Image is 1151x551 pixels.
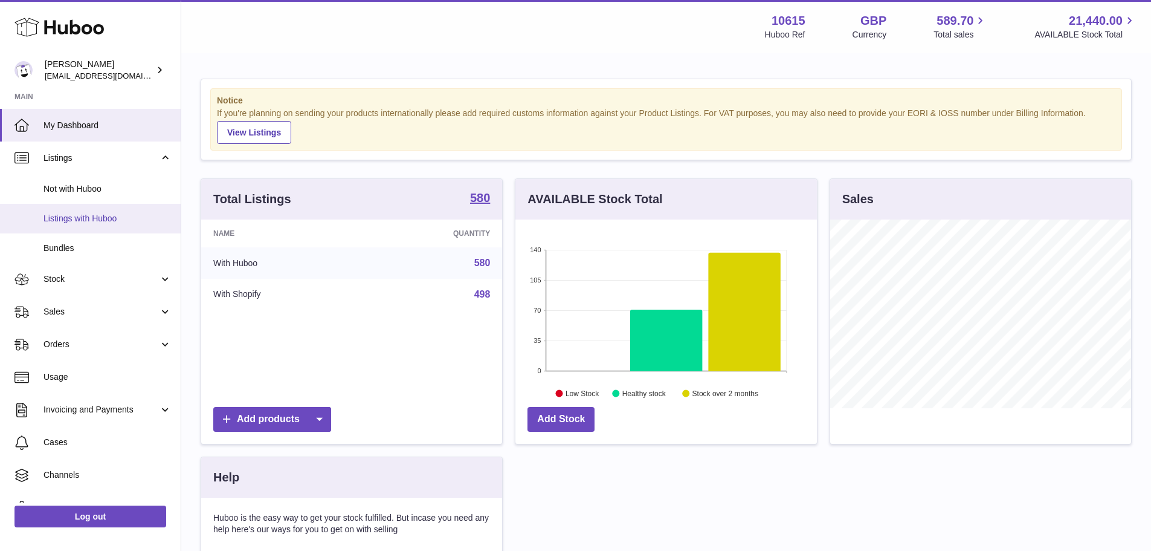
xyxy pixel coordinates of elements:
span: Sales [44,306,159,318]
span: 21,440.00 [1069,13,1123,29]
div: Currency [853,29,887,41]
span: Listings [44,152,159,164]
span: Stock [44,273,159,285]
a: 580 [470,192,490,206]
a: 589.70 Total sales [933,13,987,41]
span: Channels [44,469,172,481]
span: Bundles [44,243,172,254]
a: Add products [213,407,331,432]
text: 0 [538,367,541,374]
td: With Huboo [201,247,364,279]
span: AVAILABLE Stock Total [1034,29,1136,41]
p: Huboo is the easy way to get your stock fulfilled. But incase you need any help here's our ways f... [213,512,490,535]
text: Healthy stock [622,389,666,397]
span: Total sales [933,29,987,41]
text: 70 [534,307,541,314]
span: Orders [44,339,159,350]
span: Not with Huboo [44,183,172,195]
a: 498 [474,289,491,299]
a: 21,440.00 AVAILABLE Stock Total [1034,13,1136,41]
a: Add Stock [527,407,595,432]
strong: GBP [860,13,886,29]
h3: AVAILABLE Stock Total [527,191,662,207]
text: 35 [534,337,541,344]
th: Name [201,220,364,247]
span: Invoicing and Payments [44,404,159,416]
h3: Sales [842,191,874,207]
span: Usage [44,371,172,383]
strong: Notice [217,95,1115,106]
div: [PERSON_NAME] [45,59,153,82]
span: Cases [44,437,172,448]
a: 580 [474,258,491,268]
span: [EMAIL_ADDRESS][DOMAIN_NAME] [45,71,178,80]
div: If you're planning on sending your products internationally please add required customs informati... [217,108,1115,144]
th: Quantity [364,220,503,247]
a: View Listings [217,121,291,144]
img: internalAdmin-10615@internal.huboo.com [15,61,33,79]
h3: Total Listings [213,191,291,207]
strong: 580 [470,192,490,204]
span: Listings with Huboo [44,213,172,224]
span: Settings [44,502,172,514]
div: Huboo Ref [765,29,805,41]
text: Stock over 2 months [692,389,758,397]
text: 105 [530,276,541,284]
a: Log out [15,506,166,527]
h3: Help [213,469,239,486]
strong: 10615 [772,13,805,29]
text: Low Stock [566,389,599,397]
span: My Dashboard [44,120,172,131]
text: 140 [530,246,541,253]
span: 589.70 [937,13,973,29]
td: With Shopify [201,279,364,310]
